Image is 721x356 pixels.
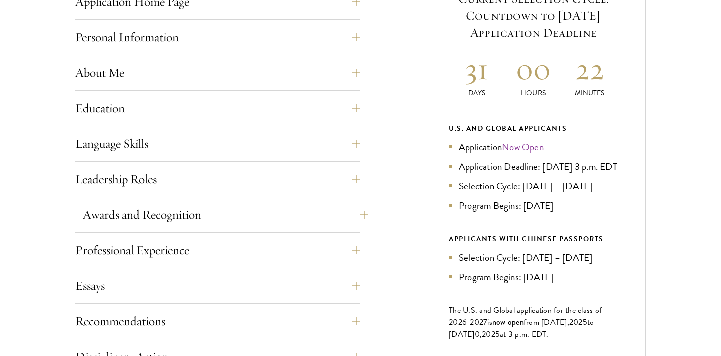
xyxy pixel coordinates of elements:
[449,140,618,154] li: Application
[75,25,360,49] button: Personal Information
[492,316,524,328] span: now open
[449,233,618,245] div: APPLICANTS WITH CHINESE PASSPORTS
[75,167,360,191] button: Leadership Roles
[75,61,360,85] button: About Me
[449,304,602,328] span: The U.S. and Global application for the class of 202
[583,316,587,328] span: 5
[462,316,467,328] span: 6
[475,328,480,340] span: 0
[467,316,483,328] span: -202
[75,309,360,333] button: Recommendations
[449,159,618,174] li: Application Deadline: [DATE] 3 p.m. EDT
[482,328,495,340] span: 202
[83,203,368,227] button: Awards and Recognition
[495,328,500,340] span: 5
[449,316,594,340] span: to [DATE]
[449,88,505,98] p: Days
[502,140,544,154] a: Now Open
[487,316,492,328] span: is
[500,328,549,340] span: at 3 p.m. EDT.
[75,132,360,156] button: Language Skills
[524,316,569,328] span: from [DATE],
[561,88,618,98] p: Minutes
[449,179,618,193] li: Selection Cycle: [DATE] – [DATE]
[449,122,618,135] div: U.S. and Global Applicants
[449,270,618,284] li: Program Begins: [DATE]
[75,274,360,298] button: Essays
[480,328,482,340] span: ,
[561,50,618,88] h2: 22
[449,250,618,265] li: Selection Cycle: [DATE] – [DATE]
[569,316,583,328] span: 202
[505,88,562,98] p: Hours
[505,50,562,88] h2: 00
[75,238,360,262] button: Professional Experience
[449,198,618,213] li: Program Begins: [DATE]
[449,50,505,88] h2: 31
[483,316,487,328] span: 7
[75,96,360,120] button: Education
